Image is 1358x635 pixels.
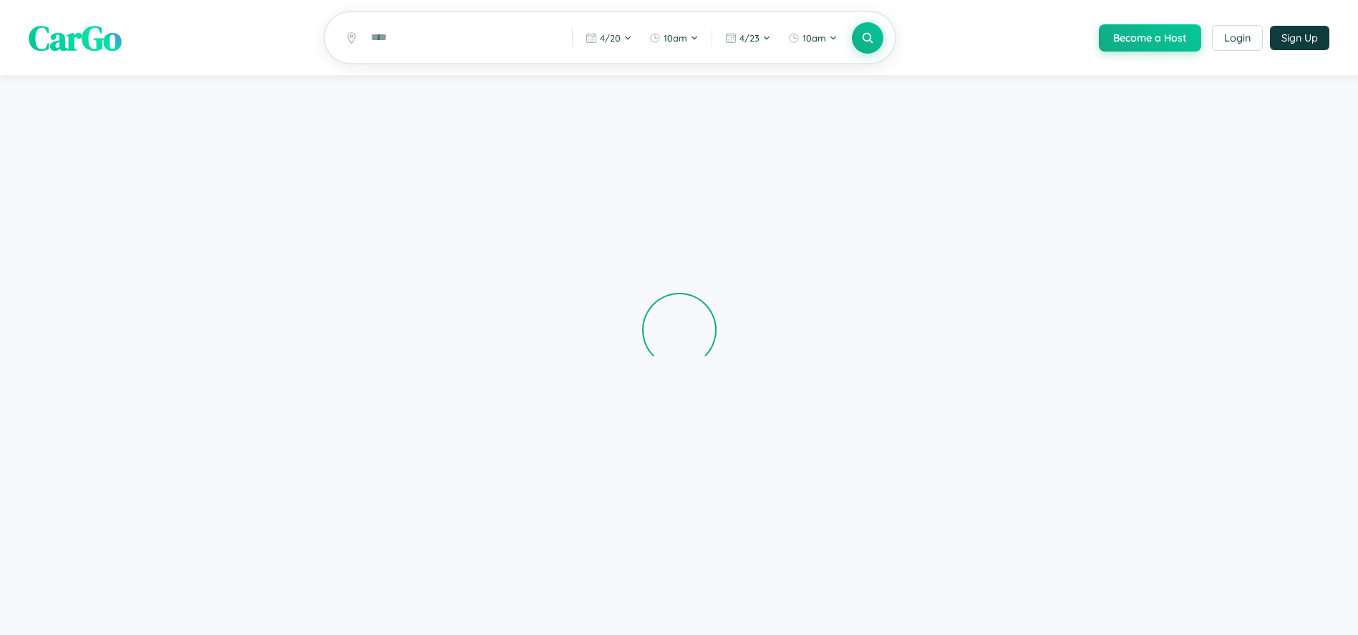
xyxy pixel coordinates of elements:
[718,26,778,49] button: 4/23
[578,26,639,49] button: 4/20
[781,26,845,49] button: 10am
[1270,26,1329,50] button: Sign Up
[29,14,122,62] span: CarGo
[642,26,706,49] button: 10am
[664,32,687,44] span: 10am
[739,32,760,44] span: 4 / 23
[600,32,621,44] span: 4 / 20
[1212,25,1263,51] button: Login
[1099,24,1201,52] button: Become a Host
[802,32,826,44] span: 10am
